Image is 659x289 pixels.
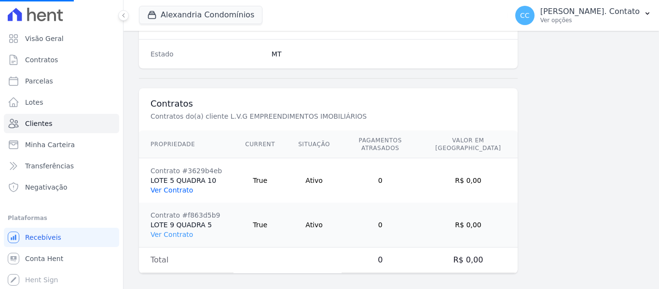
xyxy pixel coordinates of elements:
[151,98,506,110] h3: Contratos
[233,158,287,203] td: True
[419,131,517,158] th: Valor em [GEOGRAPHIC_DATA]
[4,114,119,133] a: Clientes
[508,2,659,29] button: CC [PERSON_NAME]. Contato Ver opções
[4,93,119,112] a: Lotes
[8,212,115,224] div: Plataformas
[287,131,342,158] th: Situação
[151,231,193,238] a: Ver Contrato
[139,6,262,24] button: Alexandria Condomínios
[25,254,63,263] span: Conta Hent
[151,49,264,59] dt: Estado
[4,135,119,154] a: Minha Carteira
[233,203,287,248] td: True
[151,166,222,176] div: Contrato #3629b4eb
[540,16,640,24] p: Ver opções
[25,55,58,65] span: Contratos
[419,203,517,248] td: R$ 0,00
[4,178,119,197] a: Negativação
[25,140,75,150] span: Minha Carteira
[25,161,74,171] span: Transferências
[4,50,119,69] a: Contratos
[139,131,233,158] th: Propriedade
[151,186,193,194] a: Ver Contrato
[287,158,342,203] td: Ativo
[4,71,119,91] a: Parcelas
[139,248,233,273] td: Total
[419,158,517,203] td: R$ 0,00
[419,248,517,273] td: R$ 0,00
[151,111,475,121] p: Contratos do(a) cliente L.V.G EMPREENDIMENTOS IMOBILIÁRIOS
[4,249,119,268] a: Conta Hent
[520,12,530,19] span: CC
[25,97,43,107] span: Lotes
[25,182,68,192] span: Negativação
[25,76,53,86] span: Parcelas
[342,203,419,248] td: 0
[139,203,233,248] td: LOTE 9 QUADRA 5
[342,248,419,273] td: 0
[4,29,119,48] a: Visão Geral
[25,233,61,242] span: Recebíveis
[272,49,506,59] dd: MT
[287,203,342,248] td: Ativo
[25,119,52,128] span: Clientes
[233,131,287,158] th: Current
[342,158,419,203] td: 0
[151,210,222,220] div: Contrato #f863d5b9
[540,7,640,16] p: [PERSON_NAME]. Contato
[25,34,64,43] span: Visão Geral
[342,131,419,158] th: Pagamentos Atrasados
[139,158,233,203] td: LOTE 5 QUADRA 10
[4,156,119,176] a: Transferências
[4,228,119,247] a: Recebíveis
